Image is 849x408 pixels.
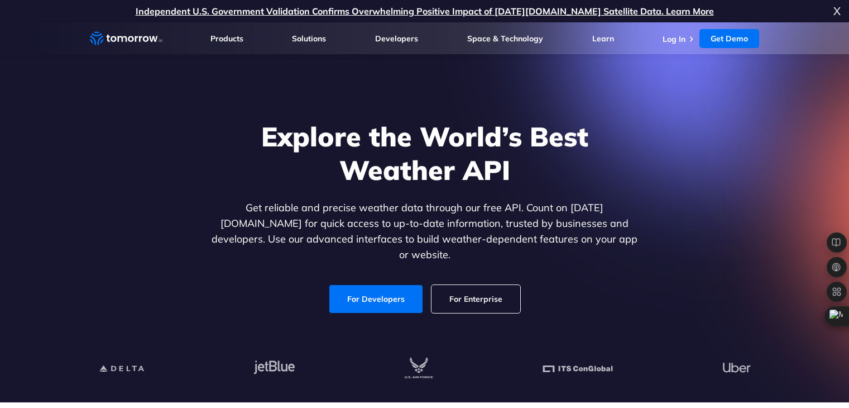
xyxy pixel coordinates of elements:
a: Log In [663,34,685,44]
a: Get Demo [699,29,759,48]
a: Home link [90,30,162,47]
a: Independent U.S. Government Validation Confirms Overwhelming Positive Impact of [DATE][DOMAIN_NAM... [136,6,714,17]
a: Developers [375,34,418,44]
a: Products [210,34,243,44]
a: For Enterprise [431,285,520,313]
p: Get reliable and precise weather data through our free API. Count on [DATE][DOMAIN_NAME] for quic... [209,200,640,263]
h1: Explore the World’s Best Weather API [209,120,640,187]
a: For Developers [329,285,423,313]
a: Space & Technology [467,34,543,44]
a: Solutions [292,34,326,44]
a: Learn [592,34,614,44]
